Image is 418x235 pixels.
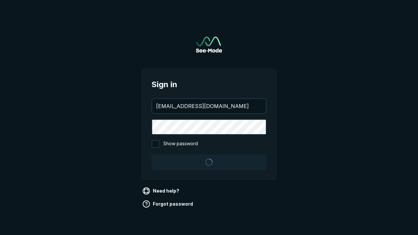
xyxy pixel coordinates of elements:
a: Go to sign in [196,37,222,53]
input: your@email.com [152,99,266,113]
a: Forgot password [141,199,196,209]
span: Sign in [152,79,266,90]
span: Show password [163,140,198,148]
img: See-Mode Logo [196,37,222,53]
a: Need help? [141,186,182,196]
